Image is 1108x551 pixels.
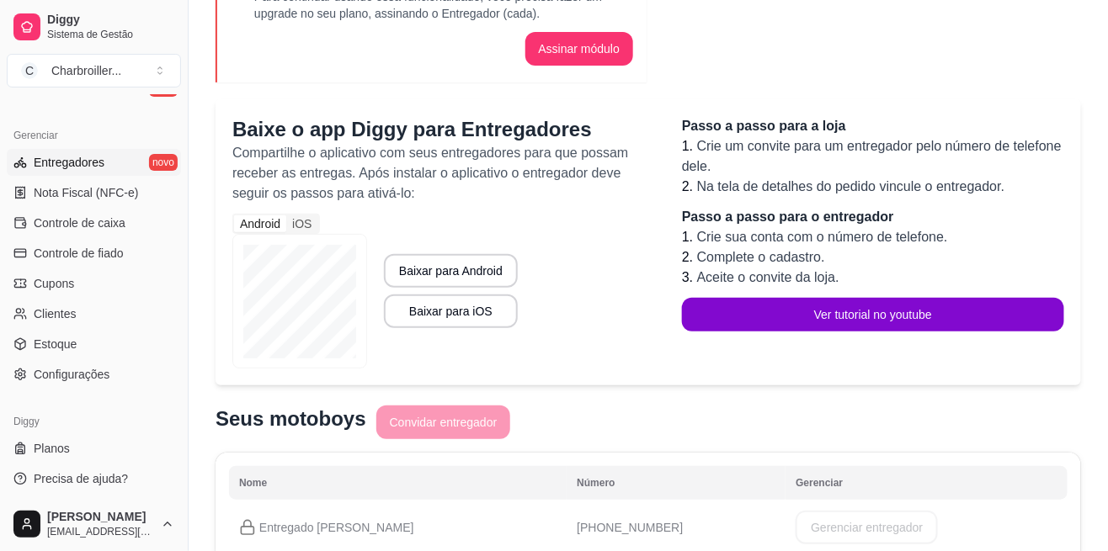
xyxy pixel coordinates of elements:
div: iOS [286,215,317,232]
a: DiggySistema de Gestão [7,7,181,47]
li: 2. [682,247,1064,268]
span: Precisa de ajuda? [34,470,128,487]
span: Configurações [34,366,109,383]
a: Entregadoresnovo [7,149,181,176]
a: Estoque [7,331,181,358]
p: Entregado [PERSON_NAME] [239,519,557,536]
button: Baixar para Android [384,254,518,288]
span: [EMAIL_ADDRESS][DOMAIN_NAME] [47,525,154,538]
a: Cupons [7,270,181,297]
p: Compartilhe o aplicativo com seus entregadores para que possam receber as entregas. Após instalar... [232,143,648,204]
button: Baixar para iOS [384,294,518,328]
button: Assinar módulo [525,32,634,66]
span: Aceite o convite da loja. [697,270,839,284]
span: Estoque [34,336,77,352]
span: Crie sua conta com o número de telefone. [697,230,948,244]
span: Crie um convite para um entregador pelo número de telefone dele. [682,139,1062,173]
span: Complete o cadastro. [697,250,825,264]
div: Android [234,215,286,232]
span: Planos [34,440,70,457]
li: 3. [682,268,1064,288]
span: Controle de fiado [34,245,124,262]
li: 1. [682,227,1064,247]
th: Número [567,466,786,500]
th: Nome [229,466,567,500]
li: 2. [682,177,1064,197]
button: Ver tutorial no youtube [682,298,1064,331]
span: [PERSON_NAME] [47,510,154,525]
div: Diggy [7,408,181,435]
button: Select a team [7,54,181,87]
a: Clientes [7,300,181,327]
div: Charbroiller ... [51,62,121,79]
p: Baixe o app Diggy para Entregadores [232,116,648,143]
span: Controle de caixa [34,215,125,231]
span: Clientes [34,305,77,322]
p: Seus motoboys [216,405,366,432]
span: Diggy [47,13,174,28]
a: Controle de fiado [7,240,181,267]
a: Controle de caixa [7,209,181,236]
p: Passo a passo para a loja [682,116,1064,136]
button: [PERSON_NAME][EMAIL_ADDRESS][DOMAIN_NAME] [7,504,181,544]
span: C [21,62,38,79]
p: Passo a passo para o entregador [682,207,1064,227]
a: Configurações [7,361,181,388]
span: [PHONE_NUMBER] [577,521,683,534]
span: Sistema de Gestão [47,28,174,41]
span: Entregadores [34,154,104,171]
a: Planos [7,435,181,462]
span: Nota Fiscal (NFC-e) [34,184,138,201]
a: Nota Fiscal (NFC-e) [7,179,181,206]
span: Na tela de detalhes do pedido vincule o entregador. [697,179,1005,193]
div: Gerenciar [7,122,181,149]
a: Precisa de ajuda? [7,465,181,492]
li: 1. [682,136,1064,177]
span: Cupons [34,275,74,292]
th: Gerenciar [786,466,1068,500]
